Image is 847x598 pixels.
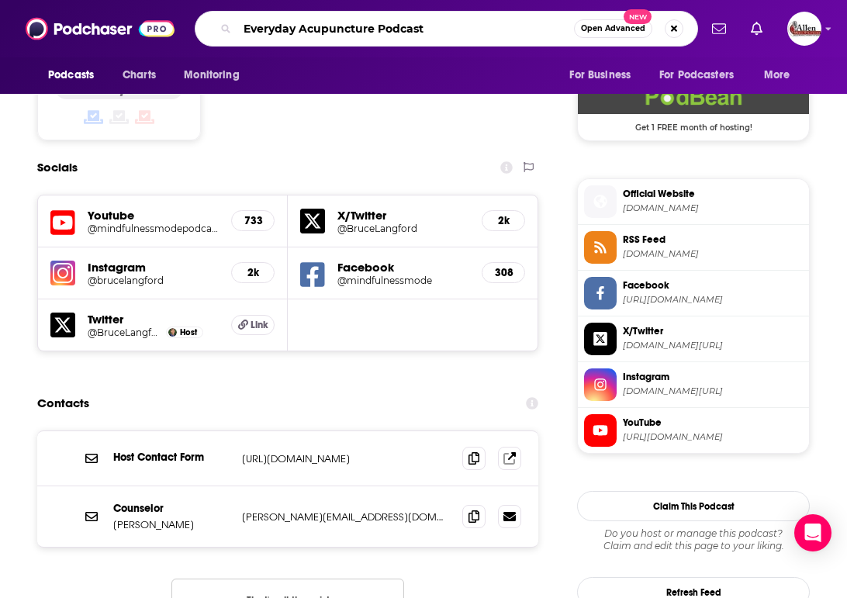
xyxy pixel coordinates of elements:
[659,64,734,86] span: For Podcasters
[558,60,650,90] button: open menu
[113,502,230,515] p: Counselor
[623,416,803,430] span: YouTube
[764,64,790,86] span: More
[244,214,261,227] h5: 733
[745,16,769,42] a: Show notifications dropdown
[706,16,732,42] a: Show notifications dropdown
[581,25,645,33] span: Open Advanced
[231,315,275,335] a: Link
[584,277,803,309] a: Facebook[URL][DOMAIN_NAME]
[649,60,756,90] button: open menu
[26,14,175,43] img: Podchaser - Follow, Share and Rate Podcasts
[251,319,268,331] span: Link
[623,248,803,260] span: feed.podbean.com
[584,414,803,447] a: YouTube[URL][DOMAIN_NAME]
[574,19,652,38] button: Open AdvancedNew
[624,9,652,24] span: New
[88,208,219,223] h5: Youtube
[787,12,821,46] button: Show profile menu
[242,510,448,524] p: [PERSON_NAME][EMAIL_ADDRESS][DOMAIN_NAME]
[50,261,75,285] img: iconImage
[569,64,631,86] span: For Business
[794,514,831,551] div: Open Intercom Messenger
[584,231,803,264] a: RSS Feed[DOMAIN_NAME]
[173,60,259,90] button: open menu
[244,266,261,279] h5: 2k
[577,491,810,521] button: Claim This Podcast
[37,389,89,418] h2: Contacts
[337,260,469,275] h5: Facebook
[123,64,156,86] span: Charts
[787,12,821,46] span: Logged in as AllenMedia
[753,60,810,90] button: open menu
[88,275,219,286] a: @brucelangford
[168,328,177,337] img: Bruce Langford
[584,368,803,401] a: Instagram[DOMAIN_NAME][URL]
[495,266,512,279] h5: 308
[623,187,803,201] span: Official Website
[623,202,803,214] span: mindfulnessmode.com
[37,60,114,90] button: open menu
[180,327,197,337] span: Host
[88,223,219,234] a: @mindfulnessmodepodcast3798
[337,275,469,286] a: @mindfulnessmode
[578,67,809,131] a: Podbean Deal: Get 1 FREE month of hosting!
[623,233,803,247] span: RSS Feed
[623,324,803,338] span: X/Twitter
[48,64,94,86] span: Podcasts
[112,60,165,90] a: Charts
[787,12,821,46] img: User Profile
[337,208,469,223] h5: X/Twitter
[88,312,219,327] h5: Twitter
[242,452,448,465] p: [URL][DOMAIN_NAME]
[113,518,230,531] p: [PERSON_NAME]
[237,16,574,41] input: Search podcasts, credits, & more...
[184,64,239,86] span: Monitoring
[337,223,469,234] a: @BruceLangford
[623,431,803,443] span: https://www.youtube.com/@mindfulnessmodepodcast3798
[584,185,803,218] a: Official Website[DOMAIN_NAME]
[623,370,803,384] span: Instagram
[577,527,810,540] span: Do you host or manage this podcast?
[578,114,809,133] span: Get 1 FREE month of hosting!
[623,340,803,351] span: twitter.com/BruceLangford
[623,385,803,397] span: instagram.com/brucelangford
[195,11,698,47] div: Search podcasts, credits, & more...
[88,260,219,275] h5: Instagram
[623,294,803,306] span: https://www.facebook.com/mindfulnessmode
[88,327,162,338] a: @BruceLangford
[37,153,78,182] h2: Socials
[577,527,810,552] div: Claim and edit this page to your liking.
[584,323,803,355] a: X/Twitter[DOMAIN_NAME][URL]
[113,451,230,464] p: Host Contact Form
[623,278,803,292] span: Facebook
[495,214,512,227] h5: 2k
